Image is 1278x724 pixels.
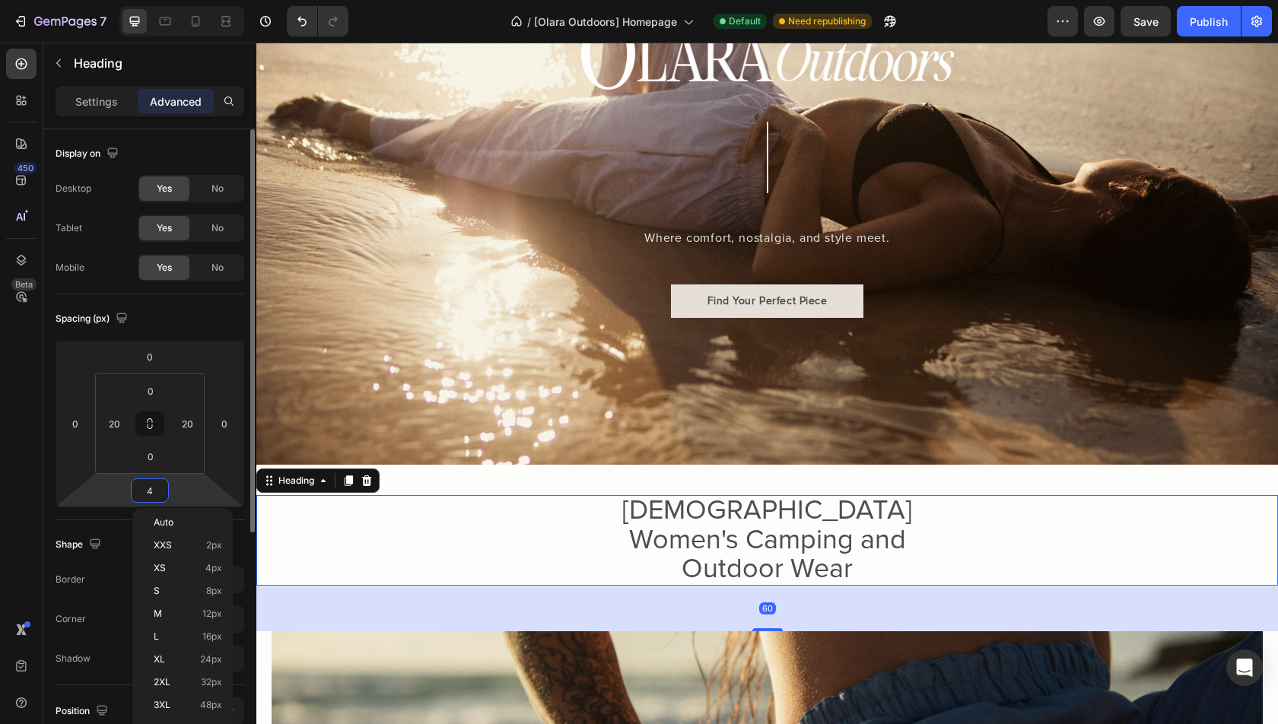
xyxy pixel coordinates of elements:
[56,182,91,195] div: Desktop
[56,701,111,722] div: Position
[510,79,512,151] img: gempages_562587214224032779-15d084c4-4c8c-402e-93f7-cefd98370cb4.webp
[729,14,761,28] span: Default
[75,94,118,110] p: Settings
[176,412,199,435] input: 20px
[14,162,37,174] div: 450
[19,431,61,445] div: Heading
[534,14,677,30] span: [Olara Outdoors] Homepage
[211,221,224,235] span: No
[100,12,106,30] p: 7
[135,479,165,502] input: 60
[200,700,222,710] span: 48px
[157,182,172,195] span: Yes
[154,677,170,687] span: 2XL
[157,261,172,275] span: Yes
[11,278,37,291] div: Beta
[256,43,1278,724] iframe: Design area
[1121,6,1171,37] button: Save
[154,563,166,573] span: XS
[1226,649,1263,686] div: Open Intercom Messenger
[135,445,166,468] input: 0px
[1177,6,1241,37] button: Publish
[202,631,222,642] span: 16px
[1190,14,1228,30] div: Publish
[154,586,160,596] span: S
[206,540,222,551] span: 2px
[157,221,172,235] span: Yes
[211,182,224,195] span: No
[202,608,222,619] span: 12px
[56,612,86,626] div: Corner
[200,654,222,665] span: 24px
[451,249,571,268] p: Find Your Perfect Piece
[206,586,222,596] span: 8px
[56,652,91,665] div: Shadow
[135,345,165,368] input: 0
[154,540,172,551] span: XXS
[56,144,122,164] div: Display on
[135,379,166,402] input: 0px
[205,563,222,573] span: 4px
[56,535,104,555] div: Shape
[74,54,238,72] p: Heading
[103,412,126,435] input: 20px
[213,412,236,435] input: 0
[56,221,82,235] div: Tablet
[154,631,159,642] span: L
[415,242,608,275] a: Find Your Perfect Piece
[154,517,173,528] span: Auto
[201,677,222,687] span: 32px
[527,14,531,30] span: /
[366,451,656,543] span: [DEMOGRAPHIC_DATA] Women's Camping and Outdoor Wear
[56,573,85,586] div: Border
[6,6,113,37] button: 7
[64,412,87,435] input: 0
[211,261,224,275] span: No
[56,309,131,329] div: Spacing (px)
[287,6,348,37] div: Undo/Redo
[154,700,170,710] span: 3XL
[252,186,771,206] p: Where comfort, nostalgia, and style meet.
[1133,15,1159,28] span: Save
[503,560,520,572] div: 60
[56,261,84,275] div: Mobile
[150,94,202,110] p: Advanced
[154,608,162,619] span: M
[788,14,866,28] span: Need republishing
[154,654,165,665] span: XL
